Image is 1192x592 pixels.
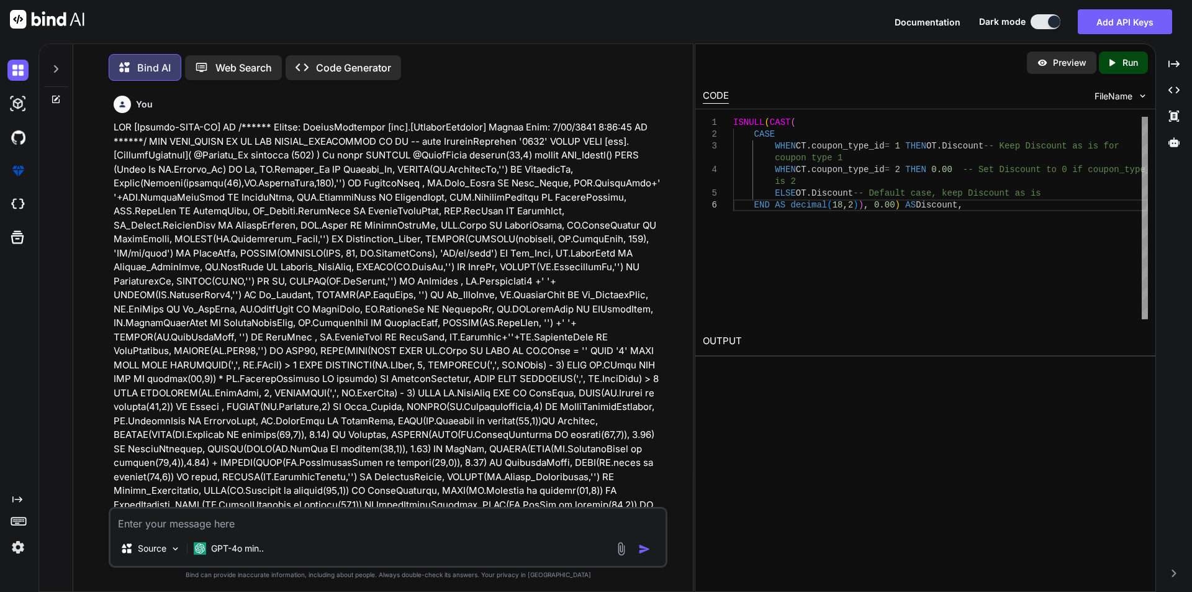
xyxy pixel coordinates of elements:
span: . [806,141,811,151]
span: END [754,200,769,210]
span: FileName [1095,90,1132,102]
span: 2 [848,200,853,210]
img: attachment [614,542,628,556]
img: Bind AI [10,10,84,29]
span: OT [795,188,806,198]
span: CAST [769,117,790,127]
span: is 2 [775,176,796,186]
span: , [864,200,869,210]
img: darkAi-studio [7,93,29,114]
span: ( [827,200,832,210]
span: coupon type 1 [775,153,842,163]
span: THEN [905,141,926,151]
span: , [842,200,847,210]
p: Source [138,542,166,555]
span: , [957,200,962,210]
div: 1 [703,117,717,129]
span: WHEN [775,165,796,175]
span: CT [795,141,806,151]
span: 18 [832,200,842,210]
span: ISNULL [733,117,764,127]
img: cloudideIcon [7,194,29,215]
div: 2 [703,129,717,140]
span: . [806,165,811,175]
h2: OUTPUT [695,327,1155,356]
span: Dark mode [979,16,1026,28]
span: AS [905,200,916,210]
p: Web Search [215,60,272,75]
h6: You [136,98,153,111]
span: ) [853,200,858,210]
span: . [936,141,941,151]
img: icon [638,543,651,555]
span: AS [775,200,785,210]
span: coupon_type_id [811,141,885,151]
img: preview [1037,57,1048,68]
img: settings [7,537,29,558]
img: GPT-4o mini [194,542,206,555]
img: Pick Models [170,544,181,554]
span: . [806,188,811,198]
span: -- Keep Discount as is for [983,141,1119,151]
button: Documentation [895,16,960,29]
span: decimal [790,200,827,210]
div: 4 [703,164,717,176]
span: -- Set Discount to 0 if coupon_type_id [962,165,1160,175]
div: 3 [703,140,717,152]
span: Discount [916,200,957,210]
p: Run [1122,57,1138,69]
span: = [884,165,889,175]
span: WHEN [775,141,796,151]
span: ELSE [775,188,796,198]
span: CT [795,165,806,175]
p: Bind AI [137,60,171,75]
img: githubDark [7,127,29,148]
span: 0.00 [931,165,952,175]
p: Preview [1053,57,1086,69]
span: coupon_type_id [811,165,885,175]
span: ) [858,200,863,210]
span: ) [895,200,900,210]
img: darkChat [7,60,29,81]
span: ( [764,117,769,127]
span: Documentation [895,17,960,27]
span: THEN [905,165,926,175]
div: 6 [703,199,717,211]
img: chevron down [1137,91,1148,101]
span: = [884,141,889,151]
span: Discount [942,141,983,151]
span: 2 [895,165,900,175]
span: -- Default case, keep Discount as is [853,188,1041,198]
img: premium [7,160,29,181]
span: 0.00 [874,200,895,210]
div: CODE [703,89,729,104]
p: Code Generator [316,60,391,75]
span: Discount [811,188,853,198]
button: Add API Keys [1078,9,1172,34]
span: OT [926,141,937,151]
p: Bind can provide inaccurate information, including about people. Always double-check its answers.... [109,570,667,580]
p: GPT-4o min.. [211,542,264,555]
span: 1 [895,141,900,151]
span: ( [790,117,795,127]
div: 5 [703,188,717,199]
span: CASE [754,129,775,139]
